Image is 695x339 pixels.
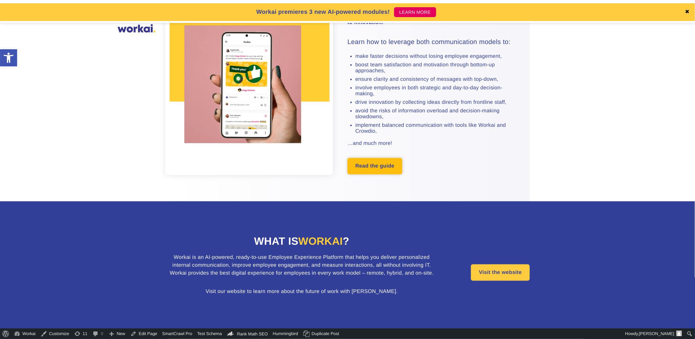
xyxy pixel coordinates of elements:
span: New [117,328,125,339]
p: Visit our website to learn more about the future of work with [PERSON_NAME]. [165,288,438,296]
a: ✖ [685,10,690,15]
span: Workai [299,235,343,247]
a: Rank Math Dashboard [225,328,271,339]
span: 0 [101,328,103,339]
p: Workai premieres 3 new AI-powered modules! [256,8,390,16]
a: Edit Page [128,328,160,339]
a: Visit the website [471,264,530,281]
li: avoid the risks of information overload and decision-making slowdowns, [355,108,513,120]
span: 11 [83,328,87,339]
li: drive innovation by collecting ideas directly from frontline staff, [355,100,513,105]
a: LEARN MORE [394,7,436,17]
li: boost team satisfaction and motivation through bottom-up approaches, [355,62,513,74]
h2: What is ? [165,234,438,248]
li: implement balanced communication with tools like Workai and Crowdio, [355,123,513,134]
a: Test Schema [195,328,224,339]
a: Howdy, [623,328,685,339]
a: Customize [38,328,72,339]
span: Rank Math SEO [237,331,268,336]
li: ensure clarity and consistency of messages with top-down, [355,77,513,82]
a: SmartCrawl Pro [160,328,195,339]
li: make faster decisions without losing employee engagement, [355,54,513,59]
a: Hummingbird [271,328,301,339]
span: Duplicate Post [312,328,339,339]
span: [PERSON_NAME] [639,331,674,336]
a: Workai [11,328,38,339]
p: …and much more! [348,140,513,147]
p: Workai is an AI-powered, ready-to-use Employee Experience Platform that helps you deliver persona... [165,254,438,277]
li: involve employees in both strategic and day-to-day decision-making, [355,85,513,97]
a: Read the guide [348,158,402,174]
h3: Learn how to leverage both communication models to: [348,37,513,47]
